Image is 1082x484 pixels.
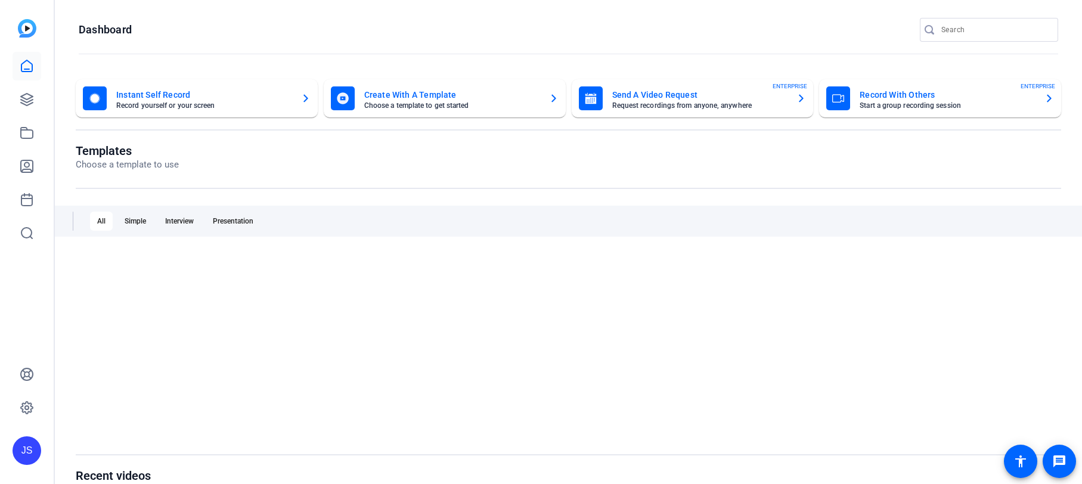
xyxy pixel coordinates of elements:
span: ENTERPRISE [1021,82,1055,91]
button: Create With A TemplateChoose a template to get started [324,79,566,117]
div: Interview [158,212,201,231]
mat-card-title: Record With Others [860,88,1035,102]
div: All [90,212,113,231]
input: Search [941,23,1049,37]
div: Presentation [206,212,261,231]
button: Instant Self RecordRecord yourself or your screen [76,79,318,117]
mat-card-title: Send A Video Request [612,88,788,102]
h1: Dashboard [79,23,132,37]
button: Send A Video RequestRequest recordings from anyone, anywhereENTERPRISE [572,79,814,117]
mat-icon: accessibility [1013,454,1028,469]
p: Choose a template to use [76,158,179,172]
mat-card-subtitle: Choose a template to get started [364,102,540,109]
mat-card-subtitle: Record yourself or your screen [116,102,292,109]
mat-card-title: Create With A Template [364,88,540,102]
h1: Templates [76,144,179,158]
button: Record With OthersStart a group recording sessionENTERPRISE [819,79,1061,117]
span: ENTERPRISE [773,82,807,91]
mat-card-title: Instant Self Record [116,88,292,102]
img: blue-gradient.svg [18,19,36,38]
div: Simple [117,212,153,231]
h1: Recent videos [76,469,191,483]
mat-card-subtitle: Start a group recording session [860,102,1035,109]
mat-icon: message [1052,454,1067,469]
mat-card-subtitle: Request recordings from anyone, anywhere [612,102,788,109]
div: JS [13,436,41,465]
